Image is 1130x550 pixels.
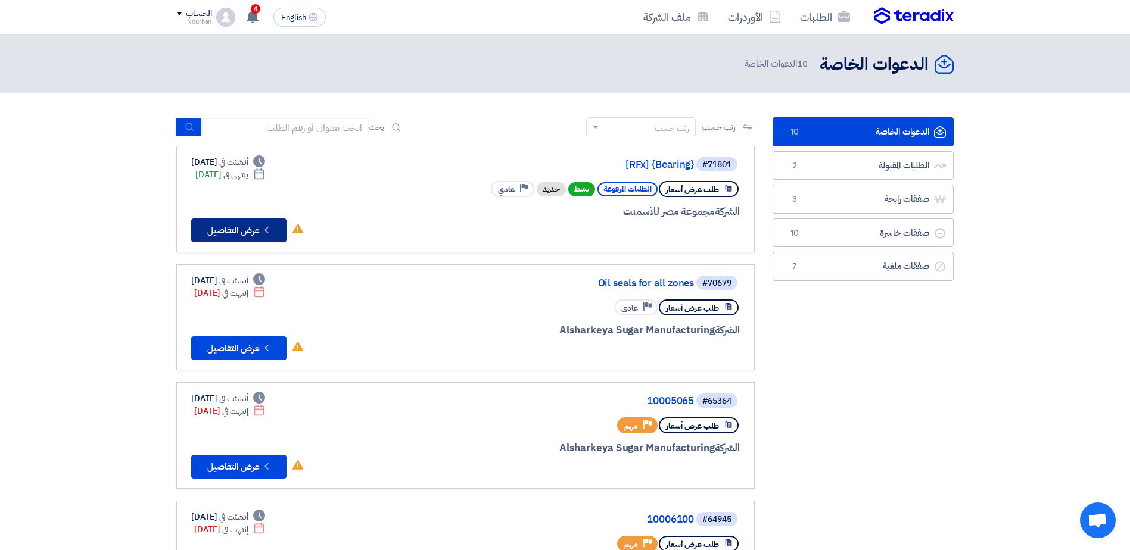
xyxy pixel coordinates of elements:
span: مهم [624,539,638,550]
div: #71801 [702,161,731,169]
a: صفقات رابحة3 [773,185,954,214]
a: ملف الشركة [634,3,718,31]
span: 10 [787,126,802,138]
a: Oil seals for all zones [456,278,694,289]
button: عرض التفاصيل [191,218,287,242]
a: الدعوات الخاصة10 [773,117,954,146]
span: أنشئت في [219,511,248,523]
span: 10 [797,57,808,70]
div: Open chat [1080,502,1116,538]
span: إنتهت في [222,405,248,417]
span: عادي [498,184,515,195]
a: [RFx] {Bearing} [456,160,694,170]
a: الطلبات [790,3,860,31]
span: ينتهي في [223,168,248,181]
a: الطلبات المقبولة2 [773,151,954,180]
div: [DATE] [194,287,265,299]
img: Teradix logo [874,7,954,25]
button: عرض التفاصيل [191,455,287,479]
div: جديد [537,182,566,196]
span: إنتهت في [222,287,248,299]
input: ابحث بعنوان أو رقم الطلب [202,118,369,136]
span: الشركة [715,323,740,337]
span: 4 [251,4,260,14]
span: طلب عرض أسعار [666,539,719,550]
div: Nourhan [176,18,211,25]
span: 2 [787,160,802,172]
span: أنشئت في [219,392,248,405]
div: الحساب [186,9,211,19]
span: أنشئت في [219,274,248,287]
div: [DATE] [191,392,265,405]
button: English [273,8,326,27]
span: طلب عرض أسعار [666,420,719,432]
span: الشركة [715,440,740,455]
div: رتب حسب [655,122,689,135]
span: طلب عرض أسعار [666,184,719,195]
button: عرض التفاصيل [191,336,287,360]
div: [DATE] [194,523,265,536]
span: رتب حسب [702,121,736,133]
span: 10 [787,227,802,239]
span: إنتهت في [222,523,248,536]
div: #70679 [702,279,731,287]
div: #65364 [702,397,731,405]
div: Alsharkeya Sugar Manufacturing [453,323,740,338]
span: مهم [624,420,638,432]
span: بحث [369,121,384,133]
a: صفقات ملغية7 [773,252,954,281]
div: Alsharkeya Sugar Manufacturing [453,440,740,456]
a: 10006100 [456,514,694,525]
span: الشركة [715,204,740,219]
span: 3 [787,193,802,205]
img: profile_test.png [216,8,235,27]
h2: الدعوات الخاصة [820,53,929,76]
div: [DATE] [195,168,265,181]
div: مجموعة مصر للأسمنت [453,204,740,220]
a: 10005065 [456,396,694,407]
span: نشط [568,182,595,196]
div: [DATE] [191,156,265,168]
a: الأوردرات [718,3,790,31]
span: English [281,14,306,22]
span: طلب عرض أسعار [666,302,719,314]
span: الطلبات المرفوعة [597,182,658,196]
span: الدعوات الخاصة [745,57,810,71]
a: صفقات خاسرة10 [773,218,954,248]
div: #64945 [702,515,731,524]
div: [DATE] [194,405,265,417]
div: [DATE] [191,511,265,523]
div: [DATE] [191,274,265,287]
span: عادي [621,302,638,314]
span: 7 [787,261,802,273]
span: أنشئت في [219,156,248,168]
